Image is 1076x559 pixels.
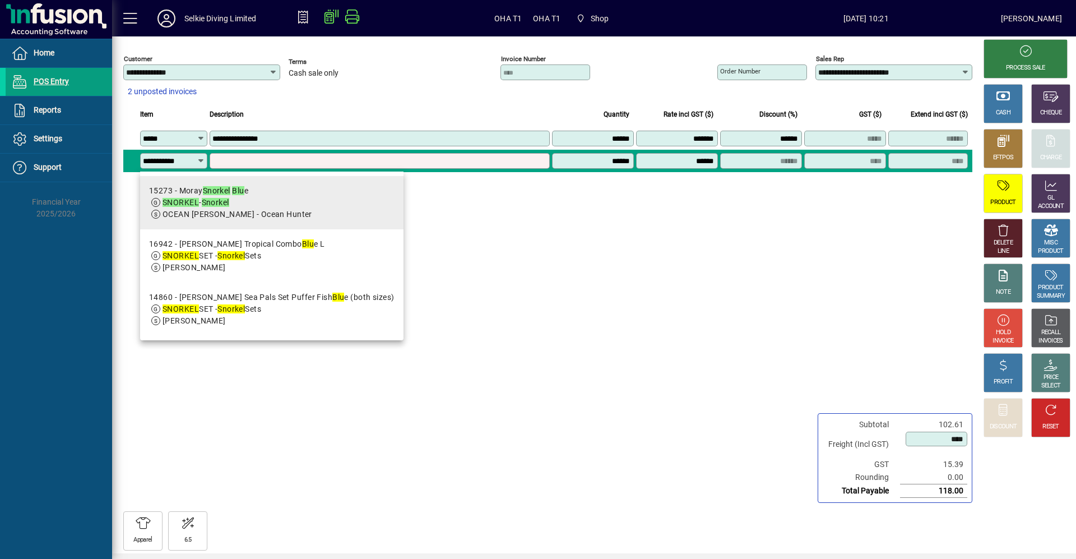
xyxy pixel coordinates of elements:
div: HOLD [996,329,1010,337]
div: SUMMARY [1037,292,1065,301]
div: NOTE [996,288,1010,297]
div: Selkie Diving Limited [184,10,257,27]
span: [PERSON_NAME] [163,263,226,272]
div: DISCOUNT [990,423,1017,431]
a: Settings [6,125,112,153]
a: Support [6,154,112,182]
div: PRODUCT [1038,247,1063,256]
span: Discount (%) [759,108,797,121]
div: DELETE [994,239,1013,247]
div: CHARGE [1040,154,1062,162]
span: Cash sale only [289,69,338,78]
td: GST [823,458,900,471]
button: Profile [149,8,184,29]
div: MISC [1044,239,1058,247]
div: PROCESS SALE [1006,64,1045,72]
span: Home [34,48,54,57]
div: PRODUCT [990,198,1015,207]
td: Rounding [823,471,900,484]
span: [DATE] 10:21 [731,10,1001,27]
div: Apparel [133,536,152,544]
span: SET - Sets [163,304,261,313]
em: SNORKEL [163,304,199,313]
div: [PERSON_NAME] [1001,10,1062,27]
span: Description [210,108,244,121]
td: Subtotal [823,418,900,431]
div: 14860 - [PERSON_NAME] Sea Pals Set Puffer Fish e (both sizes) [149,292,395,303]
td: Freight (Incl GST) [823,431,900,458]
span: Rate incl GST ($) [664,108,713,121]
td: Total Payable [823,484,900,498]
div: PROFIT [994,378,1013,386]
span: OHA T1 [494,10,522,27]
span: Shop [572,8,613,29]
mat-label: Invoice number [501,55,546,63]
a: Reports [6,96,112,124]
mat-option: 14860 - Mares Sea Pals Set Puffer Fish Blue (both sizes) [140,283,403,336]
span: Terms [289,58,356,66]
mat-label: Customer [124,55,152,63]
div: EFTPOS [993,154,1014,162]
em: Snorkel [217,251,245,260]
em: SNORKEL [163,251,199,260]
span: Reports [34,105,61,114]
span: Quantity [604,108,629,121]
span: Settings [34,134,62,143]
td: 118.00 [900,484,967,498]
span: - [163,198,229,207]
div: ACCOUNT [1038,202,1064,211]
span: Extend incl GST ($) [911,108,968,121]
mat-label: Sales rep [816,55,844,63]
mat-label: Order number [720,67,760,75]
div: PRODUCT [1038,284,1063,292]
div: RESET [1042,423,1059,431]
div: 6.5 [184,536,192,544]
mat-option: 15273 - Moray Snorkel Blue [140,176,403,229]
span: [PERSON_NAME] [163,316,226,325]
div: 16942 - [PERSON_NAME] Tropical Combo e L [149,238,324,250]
div: GL [1047,194,1055,202]
div: CASH [996,109,1010,117]
td: 15.39 [900,458,967,471]
div: CHEQUE [1040,109,1061,117]
span: Item [140,108,154,121]
a: Home [6,39,112,67]
em: Snorkel [203,186,230,195]
div: LINE [998,247,1009,256]
mat-option: 16942 - Mares Tropical Combo Blue L [140,229,403,283]
span: Support [34,163,62,172]
div: PRICE [1043,373,1059,382]
span: OCEAN [PERSON_NAME] - Ocean Hunter [163,210,312,219]
span: GST ($) [859,108,882,121]
div: 15273 - Moray e [149,185,312,197]
em: Blu [232,186,244,195]
em: Snorkel [202,198,229,207]
div: RECALL [1041,329,1061,337]
em: Blu [332,293,344,302]
span: Shop [591,10,609,27]
button: 2 unposted invoices [123,82,201,102]
span: POS Entry [34,77,69,86]
em: SNORKEL [163,198,199,207]
em: Blu [302,239,314,248]
em: Snorkel [217,304,245,313]
div: INVOICES [1038,337,1063,345]
div: SELECT [1041,382,1061,390]
span: SET - Sets [163,251,261,260]
td: 102.61 [900,418,967,431]
span: OHA T1 [533,10,560,27]
td: 0.00 [900,471,967,484]
span: 2 unposted invoices [128,86,197,98]
div: INVOICE [992,337,1013,345]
